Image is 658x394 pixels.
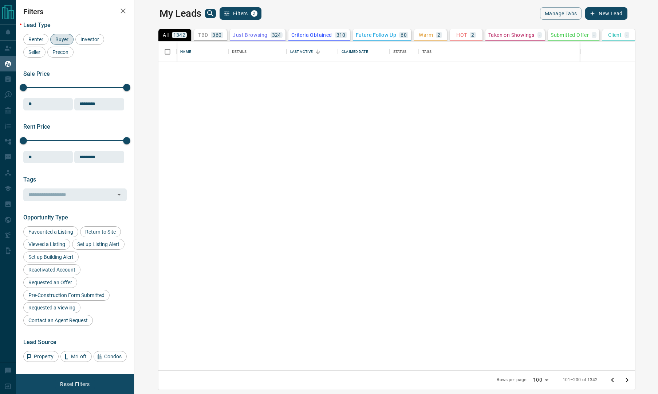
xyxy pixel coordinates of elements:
span: Precon [50,49,71,55]
div: Set up Listing Alert [72,239,125,250]
div: Favourited a Listing [23,226,78,237]
div: Requested a Viewing [23,302,80,313]
span: 2 [252,11,257,16]
span: MrLoft [68,354,89,359]
p: 60 [401,32,407,38]
div: Buyer [50,34,74,45]
button: Filters2 [220,7,261,20]
div: Details [228,42,287,62]
div: MrLoft [60,351,92,362]
span: Return to Site [83,229,118,235]
div: Set up Building Alert [23,251,79,262]
p: HOT [456,32,467,38]
p: Submitted Offer [551,32,589,38]
button: Go to previous page [605,373,620,387]
div: Last Active [287,42,338,62]
p: Warm [419,32,433,38]
div: Details [232,42,247,62]
span: Set up Building Alert [26,254,76,260]
div: Status [390,42,419,62]
p: 360 [212,32,221,38]
p: - [539,32,540,38]
span: Lead Type [23,22,51,28]
p: 101–200 of 1342 [563,377,598,383]
span: Opportunity Type [23,214,68,221]
div: Name [177,42,228,62]
div: Pre-Construction Form Submitted [23,290,110,301]
p: 1342 [173,32,186,38]
p: - [626,32,627,38]
div: Contact an Agent Request [23,315,93,326]
span: Requested a Viewing [26,305,78,311]
h1: My Leads [159,8,201,19]
div: Investor [75,34,104,45]
div: Requested an Offer [23,277,77,288]
div: Viewed a Listing [23,239,70,250]
span: Contact an Agent Request [26,317,90,323]
p: All [163,32,169,38]
button: search button [205,9,216,18]
p: Client [608,32,622,38]
div: 100 [530,375,551,385]
span: Investor [78,36,102,42]
span: Buyer [53,36,71,42]
div: Seller [23,47,46,58]
span: Requested an Offer [26,280,75,285]
button: Go to next page [620,373,634,387]
p: 324 [272,32,281,38]
div: Last Active [290,42,313,62]
p: - [593,32,595,38]
span: Sale Price [23,70,50,77]
button: New Lead [585,7,627,20]
span: Set up Listing Alert [75,241,122,247]
div: Return to Site [80,226,121,237]
button: Open [114,190,124,200]
div: Renter [23,34,48,45]
h2: Filters [23,7,127,16]
span: Reactivated Account [26,267,78,273]
div: Reactivated Account [23,264,80,275]
div: Tags [422,42,432,62]
div: Property [23,351,59,362]
span: Seller [26,49,43,55]
p: 310 [336,32,346,38]
div: Tags [419,42,625,62]
div: Claimed Date [342,42,368,62]
p: Criteria Obtained [291,32,332,38]
p: Just Browsing [233,32,267,38]
div: Status [393,42,407,62]
span: Pre-Construction Form Submitted [26,292,107,298]
button: Sort [313,47,323,57]
span: Lead Source [23,339,56,346]
p: Future Follow Up [356,32,396,38]
div: Condos [94,351,127,362]
p: 2 [437,32,440,38]
span: Renter [26,36,46,42]
span: Property [31,354,56,359]
div: Precon [47,47,74,58]
span: Viewed a Listing [26,241,68,247]
span: Condos [102,354,124,359]
button: Manage Tabs [540,7,582,20]
button: Reset Filters [55,378,94,390]
p: Taken on Showings [488,32,535,38]
span: Tags [23,176,36,183]
span: Favourited a Listing [26,229,76,235]
div: Name [180,42,191,62]
p: 2 [471,32,474,38]
span: Rent Price [23,123,50,130]
div: Claimed Date [338,42,389,62]
p: Rows per page: [497,377,527,383]
p: TBD [198,32,208,38]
